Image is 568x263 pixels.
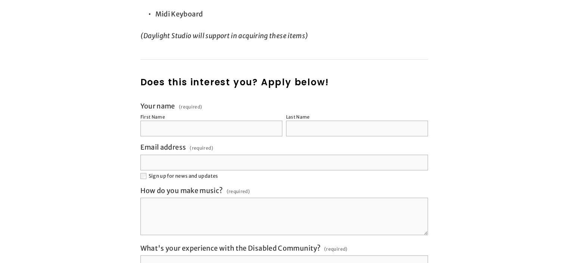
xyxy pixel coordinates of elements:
span: (required) [190,143,213,153]
h2: Does this interest you? Apply below! [140,76,428,89]
span: What's your experience with the Disabled Community? [140,244,320,252]
span: Email address [140,143,186,152]
p: Midi Keyboard [155,7,428,22]
input: Sign up for news and updates [140,173,146,179]
span: (required) [226,186,250,196]
span: Sign up for news and updates [149,173,218,179]
span: (required) [179,105,202,109]
span: Your name [140,102,175,110]
span: How do you make music? [140,186,223,195]
em: (Daylight Studio will support in acquiring these items) [140,31,308,40]
span: (required) [324,244,348,254]
div: First Name [140,114,165,120]
div: Last Name [286,114,310,120]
